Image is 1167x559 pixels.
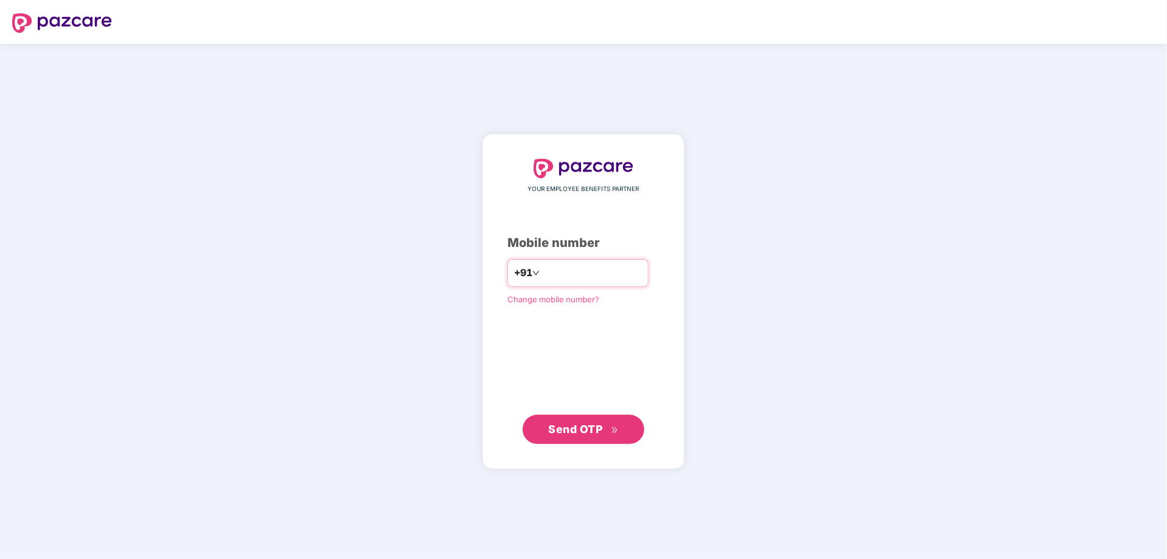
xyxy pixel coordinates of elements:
span: Send OTP [549,423,603,436]
span: +91 [514,265,532,280]
span: down [532,269,540,277]
button: Send OTPdouble-right [523,415,644,444]
img: logo [534,159,633,178]
img: logo [12,13,112,33]
span: YOUR EMPLOYEE BENEFITS PARTNER [528,184,639,194]
a: Change mobile number? [507,294,599,304]
div: Mobile number [507,234,660,252]
span: double-right [611,426,619,434]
